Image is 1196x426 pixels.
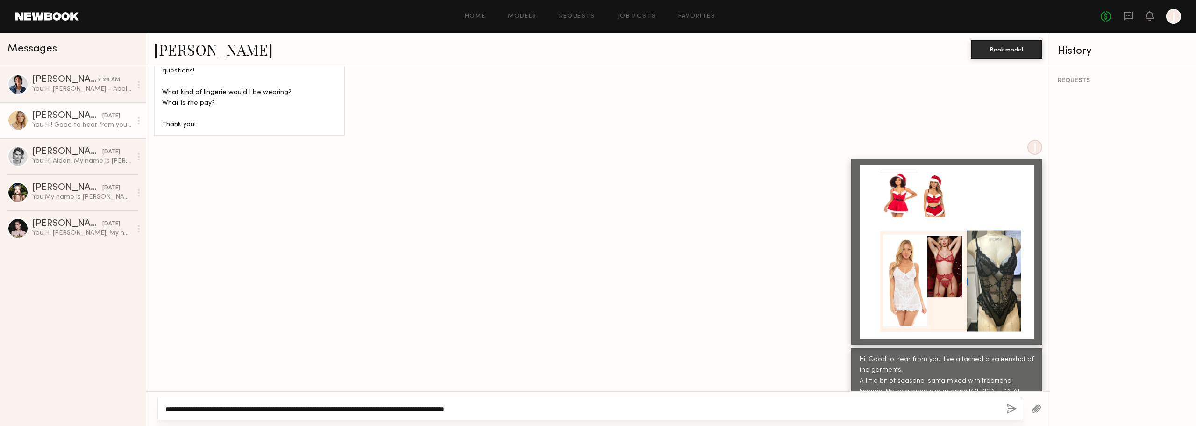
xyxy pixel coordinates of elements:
[32,85,132,94] div: You: Hi [PERSON_NAME] - Apologies for the confusion. We are looking for a [DEMOGRAPHIC_DATA] mode...
[32,193,132,202] div: You: My name is [PERSON_NAME] and I'm the VP of Marketing and Brand operations for Lovers. I am b...
[508,14,536,20] a: Models
[102,220,120,229] div: [DATE]
[32,157,132,166] div: You: Hi Aiden, My name is [PERSON_NAME] and I'm the VP of Marketing and Brand operations for Love...
[971,40,1042,59] button: Book model
[618,14,656,20] a: Job Posts
[32,229,132,238] div: You: Hi [PERSON_NAME], My name is [PERSON_NAME] and I'm the VP of Marketing and Brand operations ...
[971,45,1042,53] a: Book model
[465,14,486,20] a: Home
[32,147,102,157] div: [PERSON_NAME]
[154,39,273,59] a: [PERSON_NAME]
[162,55,336,130] div: Hi! I’m interested and available I just have a few questions! What kind of lingerie would I be we...
[678,14,715,20] a: Favorites
[102,148,120,157] div: [DATE]
[1058,78,1189,84] div: REQUESTS
[559,14,595,20] a: Requests
[32,219,102,229] div: [PERSON_NAME]
[102,184,120,193] div: [DATE]
[32,121,132,130] div: You: Hi! Good to hear from you. I've attached a screenshot of the garments. A little bit of seaso...
[102,112,120,121] div: [DATE]
[860,354,1034,408] div: Hi! Good to hear from you. I've attached a screenshot of the garments. A little bit of seasonal s...
[32,111,102,121] div: [PERSON_NAME]
[32,183,102,193] div: [PERSON_NAME]
[1058,46,1189,57] div: History
[32,75,98,85] div: [PERSON_NAME]
[7,43,57,54] span: Messages
[98,76,120,85] div: 7:28 AM
[1166,9,1181,24] a: J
